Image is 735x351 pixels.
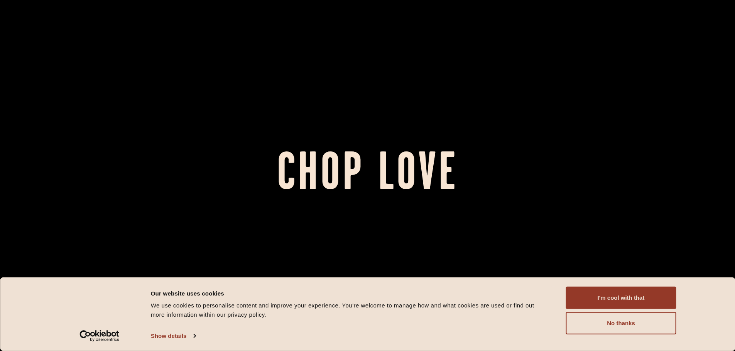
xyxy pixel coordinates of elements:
[566,312,676,334] button: No thanks
[566,287,676,309] button: I'm cool with that
[151,289,549,298] div: Our website uses cookies
[151,301,549,319] div: We use cookies to personalise content and improve your experience. You're welcome to manage how a...
[66,330,133,342] a: Usercentrics Cookiebot - opens in a new window
[151,330,196,342] a: Show details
